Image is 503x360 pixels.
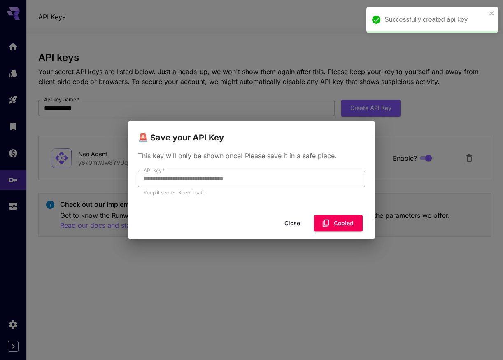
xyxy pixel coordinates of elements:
[138,151,365,161] p: This key will only be shown once! Please save it in a safe place.
[128,121,375,144] h2: 🚨 Save your API Key
[489,10,495,16] button: close
[274,215,311,232] button: Close
[144,167,165,174] label: API Key
[314,215,363,232] button: Copied
[384,15,487,25] div: Successfully created api key
[144,189,359,197] p: Keep it secret. Keep it safe.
